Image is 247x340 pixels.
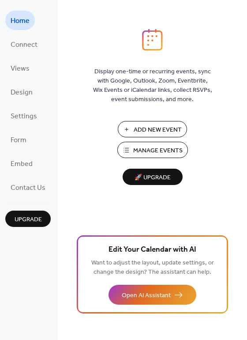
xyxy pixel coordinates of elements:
a: Settings [5,106,42,125]
button: Open AI Assistant [109,285,196,305]
span: Manage Events [133,146,183,155]
span: Design [11,86,33,100]
a: Design [5,82,38,102]
span: Settings [11,110,37,124]
span: Home [11,14,30,28]
img: logo_icon.svg [142,29,162,51]
span: Edit Your Calendar with AI [109,244,196,256]
span: Embed [11,157,33,171]
a: Home [5,11,35,30]
span: Contact Us [11,181,45,195]
a: Embed [5,154,38,173]
span: Add New Event [134,125,182,135]
button: Add New Event [118,121,187,137]
a: Form [5,130,32,149]
span: 🚀 Upgrade [128,172,177,184]
span: Form [11,133,26,147]
span: Open AI Assistant [122,291,171,300]
button: Manage Events [117,142,188,158]
span: Want to adjust the layout, update settings, or change the design? The assistant can help. [91,257,214,278]
span: Upgrade [15,215,42,224]
span: Views [11,62,30,76]
a: Views [5,58,35,78]
a: Connect [5,34,43,54]
a: Contact Us [5,178,51,197]
button: 🚀 Upgrade [123,169,183,185]
span: Connect [11,38,37,52]
button: Upgrade [5,211,51,227]
span: Display one-time or recurring events, sync with Google, Outlook, Zoom, Eventbrite, Wix Events or ... [93,67,212,104]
